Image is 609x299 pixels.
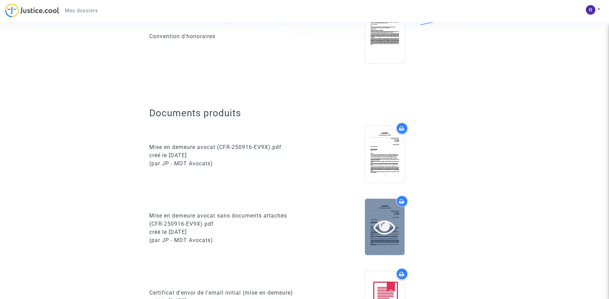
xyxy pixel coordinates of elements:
span: Mes dossiers [65,8,98,14]
h2: Documents produits [149,107,460,119]
div: Certificat d'envoi de l'email initial (mise en demeure) [149,289,300,297]
img: jc-logo.svg [5,3,59,17]
div: créé le [DATE] [149,151,300,160]
div: Mise en demeure avocat (CFR-250916-EV9X).pdf [149,143,300,151]
div: (par JP - MDT Avocats) [149,236,300,244]
div: (par JP - MDT Avocats) [149,160,300,168]
div: créé le [DATE] [149,228,300,236]
div: Mise en demeure avocat sans documents attachés (CFR-250916-EV9X).pdf [149,212,300,228]
a: Mes dossiers [59,5,103,16]
img: ACg8ocJvt_8Pswt3tJqs4mXYYjOGlVcWuM4UY9fJi0Ej-o0OmgE6GQ=s96-c [586,5,595,15]
div: Convention d'honoraires [149,32,300,41]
